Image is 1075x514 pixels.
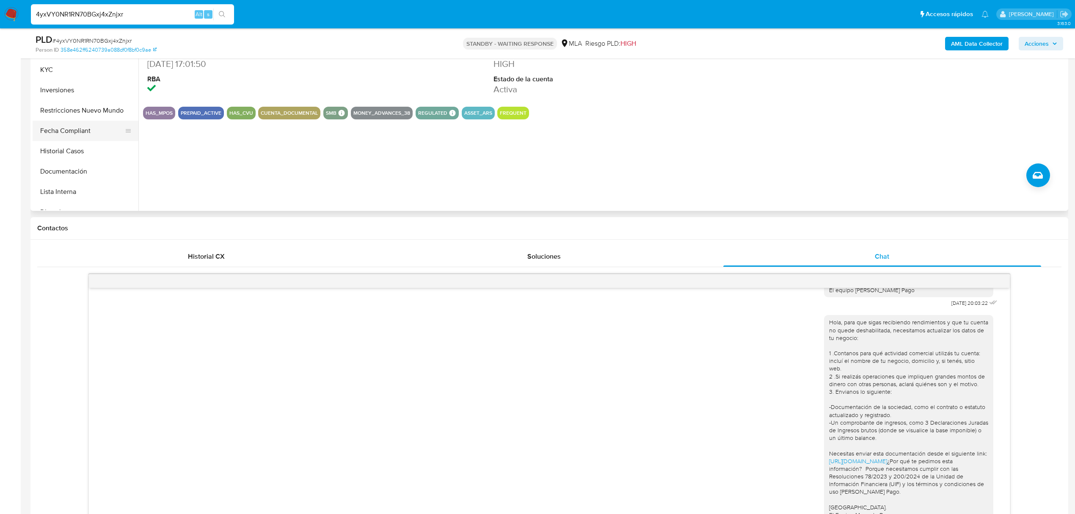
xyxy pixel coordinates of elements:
span: HIGH [620,39,636,48]
b: Person ID [36,46,59,54]
dd: HIGH [493,58,716,70]
p: STANDBY - WAITING RESPONSE [463,38,557,50]
b: AML Data Collector [951,37,1003,50]
a: 358e462ff6240739a088df0f8bf0c9ae [61,46,157,54]
button: Acciones [1019,37,1063,50]
span: [DATE] 20:03:22 [951,300,988,307]
a: Notificaciones [981,11,989,18]
button: Inversiones [33,80,138,100]
span: Accesos rápidos [926,10,973,19]
span: Acciones [1025,37,1049,50]
button: Restricciones Nuevo Mundo [33,100,138,121]
a: [URL][DOMAIN_NAME] [829,457,887,465]
span: Historial CX [188,251,225,261]
dd: Activa [493,83,716,95]
button: Lista Interna [33,182,138,202]
button: AML Data Collector [945,37,1009,50]
p: andres.vilosio@mercadolibre.com [1009,10,1057,18]
dt: Estado de la cuenta [493,75,716,84]
span: Chat [875,251,889,261]
button: KYC [33,60,138,80]
b: PLD [36,33,52,46]
span: Soluciones [527,251,561,261]
button: Direcciones [33,202,138,222]
span: Riesgo PLD: [585,39,636,48]
button: search-icon [213,8,231,20]
div: MLA [560,39,582,48]
span: # 4yxVY0NR1RN70BGxj4xZnjxr [52,36,132,45]
a: Salir [1060,10,1069,19]
span: s [207,10,209,18]
span: Alt [196,10,202,18]
input: Buscar usuario o caso... [31,9,234,20]
span: 3.163.0 [1057,20,1071,27]
dd: [DATE] 17:01:50 [147,58,369,70]
dt: RBA [147,75,369,84]
button: Historial Casos [33,141,138,161]
div: Hola, Esperamos que te encuentres muy bien. Te consultamos si tuviste oportunidad [PERSON_NAME] e... [829,148,988,294]
h1: Contactos [37,224,1061,232]
button: Fecha Compliant [33,121,132,141]
button: Documentación [33,161,138,182]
